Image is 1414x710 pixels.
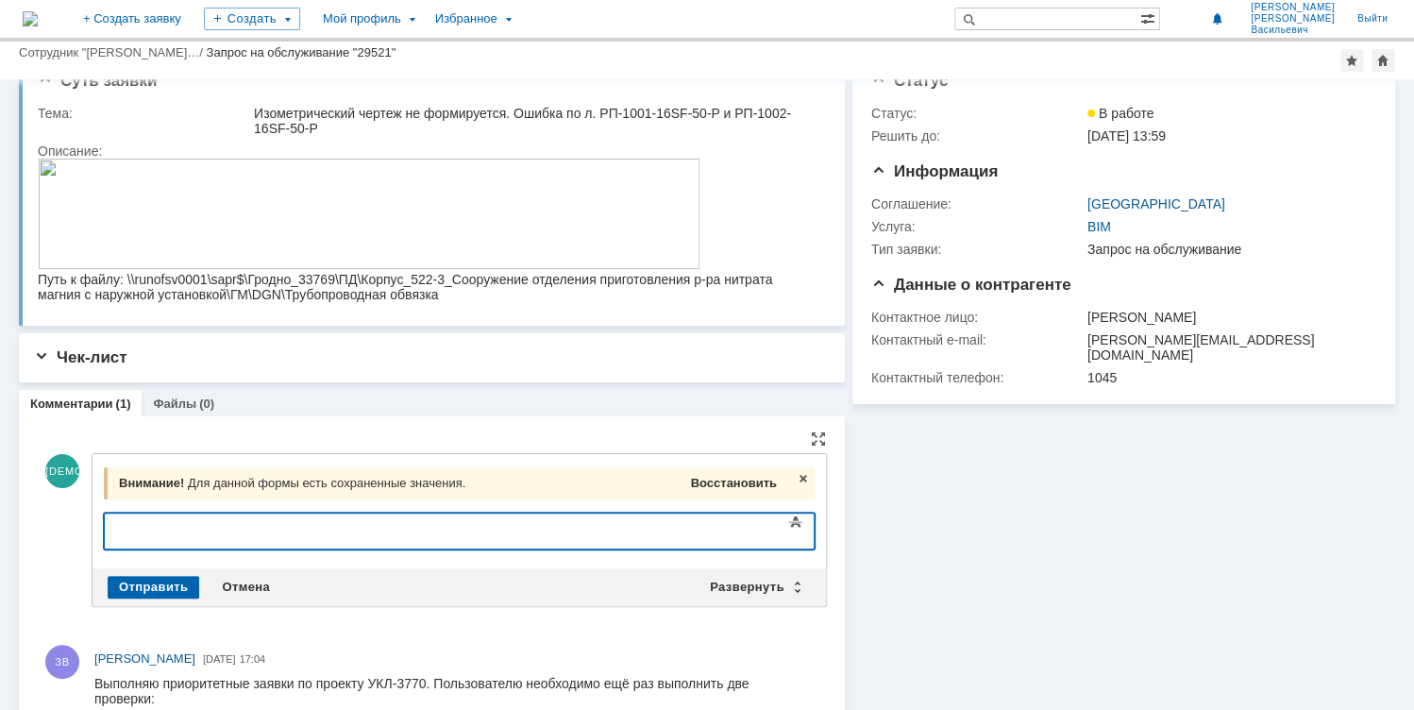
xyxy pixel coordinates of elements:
[38,43,712,59] li: Проверка на связанность
[240,653,266,665] span: 17:04
[1087,106,1153,121] span: В работе
[38,72,157,90] span: Суть заявки
[153,397,196,411] a: Файлы
[1251,25,1335,36] span: Васильевич
[38,106,250,121] div: Тема:
[1087,196,1225,211] a: [GEOGRAPHIC_DATA]
[1087,332,1368,363] div: [PERSON_NAME][EMAIL_ADDRESS][DOMAIN_NAME]
[254,106,817,136] div: Изометрический чертеж не формируется. Ошибка по л. РП-1001-16SF-50-P и РП-1002-16SF-50-P
[19,45,207,59] div: /
[1140,8,1159,26] span: Расширенный поиск
[23,11,38,26] a: Перейти на домашнюю страницу
[119,476,184,490] span: Внимание!
[1340,49,1363,72] div: Добавить в избранное
[199,397,214,411] div: (0)
[1251,13,1335,25] span: [PERSON_NAME]
[690,476,776,490] span: Восстановить
[796,471,811,486] span: Закрыть
[871,242,1084,257] div: Тип заявки:
[871,370,1084,385] div: Контактный телефон:
[1087,370,1368,385] div: 1045
[1087,128,1166,144] span: [DATE] 13:59
[23,11,38,26] img: logo
[1087,310,1368,325] div: [PERSON_NAME]
[116,397,131,411] div: (1)
[204,8,300,30] div: Создать
[871,276,1071,294] span: Данные о контрагенте
[45,454,79,488] span: [DEMOGRAPHIC_DATA]
[19,45,199,59] a: Сотрудник "[PERSON_NAME]…
[94,651,195,666] span: [PERSON_NAME]
[871,310,1084,325] div: Контактное лицо:
[34,348,127,366] span: Чек-лист
[188,476,465,490] span: Для данной формы есть сохраненные значения.
[38,59,712,74] li: Проверка модели на ошибки
[207,45,396,59] div: Запрос на обслуживание "29521"
[30,397,113,411] a: Комментарии
[1372,49,1394,72] div: Сделать домашней страницей
[871,128,1084,144] div: Решить до:
[1087,242,1368,257] div: Запрос на обслуживание
[1251,2,1335,13] span: [PERSON_NAME]
[871,72,948,90] span: Статус
[784,511,807,533] span: Показать панель инструментов
[871,219,1084,234] div: Услуга:
[871,332,1084,347] div: Контактный e-mail:
[871,106,1084,121] div: Статус:
[871,162,998,180] span: Информация
[871,196,1084,211] div: Соглашение:
[811,431,826,447] div: На всю страницу
[203,653,236,665] span: [DATE]
[1087,219,1111,234] a: BIM
[38,144,821,159] div: Описание:
[94,650,195,668] a: [PERSON_NAME]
